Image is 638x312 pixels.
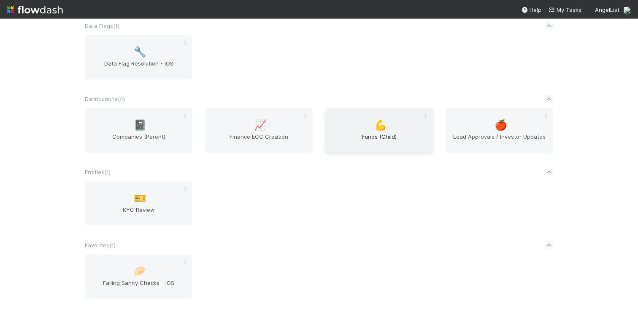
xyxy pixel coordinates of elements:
[374,120,387,131] span: 💪
[548,6,581,13] span: My Tasks
[85,96,125,102] span: Distributions ( 4 )
[134,193,146,204] span: 🎫
[88,132,189,149] span: Companies (Parent)
[208,132,309,149] span: Finance ECC Creation
[325,108,433,153] a: 💪Funds (Child)
[254,120,267,131] span: 📈
[134,266,146,277] span: 🥟
[446,108,553,153] a: 🍎Lead Approvals / Investor Updates
[449,132,550,149] span: Lead Approvals / Investor Updates
[134,120,146,131] span: 📓
[88,279,189,296] span: Failing Sanity Checks - IOS
[85,255,192,299] a: 🥟Failing Sanity Checks - IOS
[205,108,313,153] a: 📈Finance ECC Creation
[85,181,192,226] a: 🎫KYC Review
[134,47,146,57] span: 🔧
[85,169,111,175] span: Entities ( 1 )
[521,5,541,14] div: Help
[329,132,430,149] span: Funds (Child)
[548,5,581,14] a: My Tasks
[85,35,192,79] a: 🔧Data Flag Resolution - IOS
[85,22,119,29] span: Data Flags ( 1 )
[7,3,63,17] img: logo-inverted-e16ddd16eac7371096b0.svg
[495,120,507,131] span: 🍎
[85,108,192,153] a: 📓Companies (Parent)
[623,6,631,14] img: avatar_e7d5656d-bda2-4d83-89d6-b6f9721f96bd.png
[88,59,189,76] span: Data Flag Resolution - IOS
[595,6,619,13] span: AngelList
[85,242,116,249] span: Favorites ( 1 )
[88,205,189,222] span: KYC Review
